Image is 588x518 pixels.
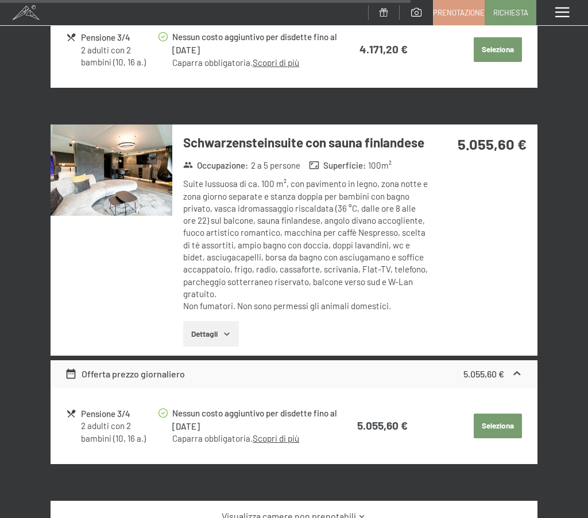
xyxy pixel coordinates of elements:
strong: Superficie : [309,159,366,172]
button: Seleziona [474,37,521,63]
a: Richiesta [485,1,536,25]
a: Scopri di più [253,433,299,443]
div: Nessun costo aggiuntivo per disdette fino al [DATE] [172,30,338,57]
a: Prenotazione [434,1,484,25]
div: Offerta prezzo giornaliero5.055,60 € [51,360,537,388]
button: Seleziona [474,414,521,439]
button: Dettagli [183,321,239,346]
div: Pensione 3/4 [81,31,157,44]
div: Suite lussuosa di ca. 100 m², con pavimento in legno, zona notte e zona giorno separate e stanza ... [183,178,428,312]
div: Caparra obbligatoria. [172,433,338,445]
div: Pensione 3/4 [81,407,157,420]
strong: 5.055,60 € [357,419,408,432]
span: 100 m² [368,159,392,172]
strong: 5.055,60 € [463,368,504,379]
span: Richiesta [493,7,528,18]
strong: 5.055,60 € [458,135,527,153]
a: Scopri di più [253,57,299,68]
div: Offerta prezzo giornaliero [65,367,185,381]
div: Nessun costo aggiuntivo per disdette fino al [DATE] [172,407,338,433]
div: 2 adulti con 2 bambini (10, 16 a.) [81,420,157,445]
img: mss_renderimg.php [51,124,172,216]
span: Prenotazione [433,7,485,18]
div: 2 adulti con 2 bambini (10, 16 a.) [81,44,157,69]
h3: Schwarzensteinsuite con sauna finlandese [183,134,428,151]
div: Caparra obbligatoria. [172,57,338,69]
strong: 4.171,20 € [359,42,408,56]
span: 2 a 5 persone [251,159,300,172]
strong: Occupazione : [183,159,249,172]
